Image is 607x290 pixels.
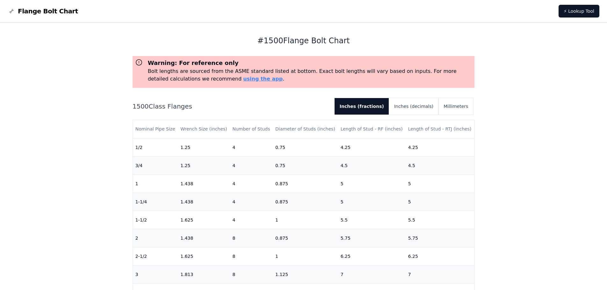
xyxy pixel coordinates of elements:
[243,76,283,82] a: using the app
[178,229,230,247] td: 1.438
[230,211,273,229] td: 4
[18,7,78,16] span: Flange Bolt Chart
[406,211,474,229] td: 5.5
[273,247,338,265] td: 1
[133,120,178,138] th: Nominal Pipe Size
[148,67,472,83] p: Bolt lengths are sourced from the ASME standard listed at bottom. Exact bolt lengths will vary ba...
[338,247,406,265] td: 6.25
[8,7,78,16] a: Flange Bolt Chart LogoFlange Bolt Chart
[273,265,338,283] td: 1.125
[133,36,475,46] h1: # 1500 Flange Bolt Chart
[273,156,338,174] td: 0.75
[406,193,474,211] td: 5
[133,247,178,265] td: 2-1/2
[438,98,473,115] button: Millimeters
[133,211,178,229] td: 1-1/2
[273,174,338,193] td: 0.875
[230,265,273,283] td: 8
[338,211,406,229] td: 5.5
[178,156,230,174] td: 1.25
[133,229,178,247] td: 2
[8,7,15,15] img: Flange Bolt Chart Logo
[230,229,273,247] td: 8
[230,120,273,138] th: Number of Studs
[338,120,406,138] th: Length of Stud - RF (inches)
[133,174,178,193] td: 1
[406,138,474,156] td: 4.25
[178,193,230,211] td: 1.438
[133,265,178,283] td: 3
[133,138,178,156] td: 1/2
[178,247,230,265] td: 1.625
[335,98,389,115] button: Inches (fractions)
[273,211,338,229] td: 1
[338,193,406,211] td: 5
[389,98,438,115] button: Inches (decimals)
[406,156,474,174] td: 4.5
[338,138,406,156] td: 4.25
[406,120,474,138] th: Length of Stud - RTJ (inches)
[133,102,329,111] h2: 1500 Class Flanges
[406,174,474,193] td: 5
[338,265,406,283] td: 7
[273,193,338,211] td: 0.875
[273,229,338,247] td: 0.875
[406,229,474,247] td: 5.75
[273,120,338,138] th: Diameter of Studs (inches)
[133,193,178,211] td: 1-1/4
[178,174,230,193] td: 1.438
[406,265,474,283] td: 7
[178,265,230,283] td: 1.813
[338,156,406,174] td: 4.5
[273,138,338,156] td: 0.75
[338,229,406,247] td: 5.75
[178,211,230,229] td: 1.625
[178,120,230,138] th: Wrench Size (inches)
[230,156,273,174] td: 4
[406,247,474,265] td: 6.25
[230,193,273,211] td: 4
[230,138,273,156] td: 4
[559,5,599,18] a: ⚡ Lookup Tool
[230,247,273,265] td: 8
[230,174,273,193] td: 4
[178,138,230,156] td: 1.25
[133,156,178,174] td: 3/4
[148,59,472,67] h3: Warning: For reference only
[338,174,406,193] td: 5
